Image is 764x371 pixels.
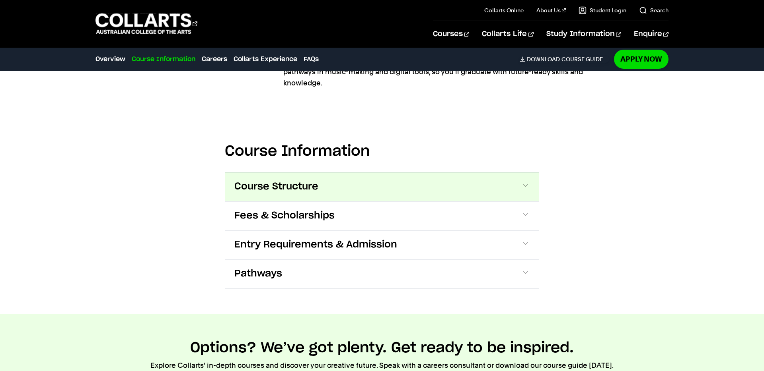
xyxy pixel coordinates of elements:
[225,230,539,259] button: Entry Requirements & Admission
[234,209,335,222] span: Fees & Scholarships
[234,267,282,280] span: Pathways
[132,54,195,64] a: Course Information
[202,54,227,64] a: Careers
[527,56,560,63] span: Download
[304,54,319,64] a: FAQs
[484,6,524,14] a: Collarts Online
[150,360,614,371] p: Explore Collarts' in-depth courses and discover your creative future. Speak with a careers consul...
[225,201,539,230] button: Fees & Scholarships
[190,339,574,357] h2: Options? We’ve got plenty. Get ready to be inspired.
[95,12,197,35] div: Go to homepage
[536,6,566,14] a: About Us
[433,21,469,47] a: Courses
[546,21,621,47] a: Study Information
[639,6,668,14] a: Search
[634,21,668,47] a: Enquire
[234,180,318,193] span: Course Structure
[225,143,539,160] h2: Course Information
[614,50,668,68] a: Apply Now
[234,238,397,251] span: Entry Requirements & Admission
[234,54,297,64] a: Collarts Experience
[225,259,539,288] button: Pathways
[520,56,609,63] a: DownloadCourse Guide
[95,54,125,64] a: Overview
[579,6,626,14] a: Student Login
[225,172,539,201] button: Course Structure
[482,21,533,47] a: Collarts Life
